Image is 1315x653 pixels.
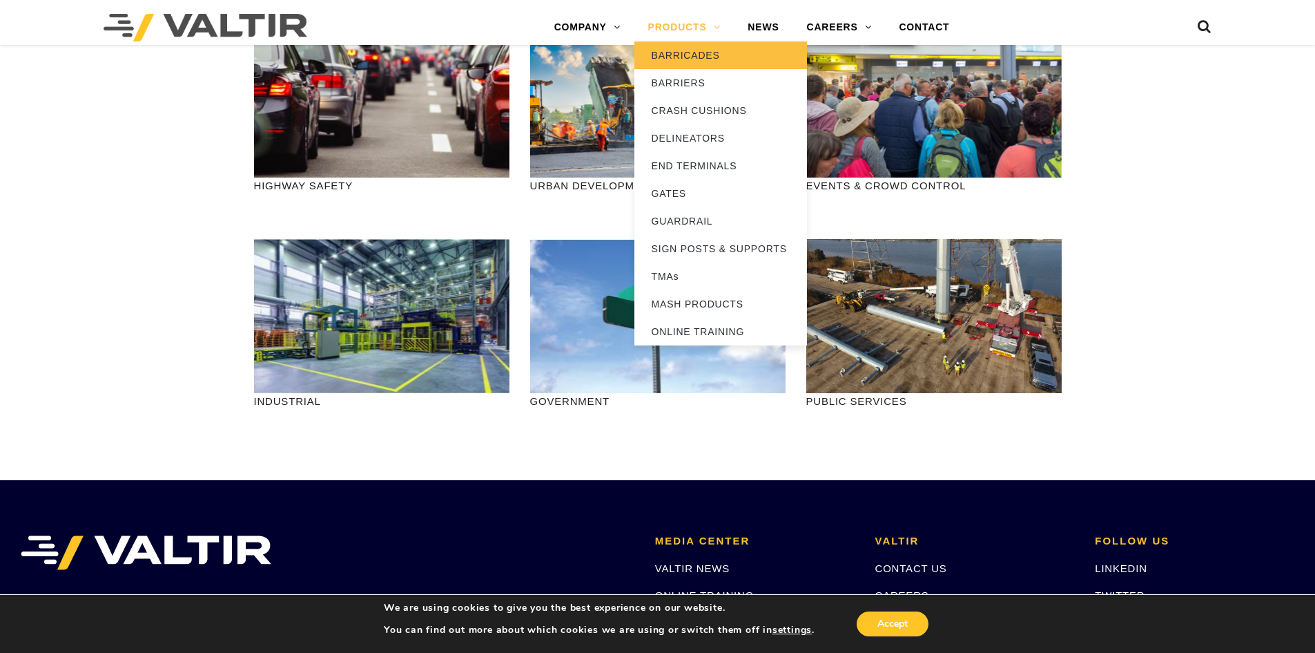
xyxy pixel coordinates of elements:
[655,589,754,601] a: ONLINE TRAINING
[634,124,807,152] a: DELINEATORS
[21,536,271,570] img: VALTIR
[875,562,947,574] a: CONTACT US
[540,14,634,41] a: COMPANY
[384,602,815,614] p: We are using cookies to give you the best experience on our website.
[634,318,807,346] a: ONLINE TRAINING
[634,263,807,290] a: TMAs
[634,180,807,207] a: GATES
[634,14,734,41] a: PRODUCTS
[634,97,807,124] a: CRASH CUSHIONS
[1095,589,1144,601] a: TWITTER
[806,393,1062,409] p: PUBLIC SERVICES
[875,536,1075,547] h2: VALTIR
[793,14,886,41] a: CAREERS
[530,393,786,409] p: GOVERNMENT
[734,14,792,41] a: NEWS
[384,624,815,636] p: You can find out more about which cookies we are using or switch them off in .
[655,536,855,547] h2: MEDIA CENTER
[634,152,807,180] a: END TERMINALS
[104,14,307,41] img: Valtir
[634,69,807,97] a: BARRIERS
[530,178,786,193] p: URBAN DEVELOPMENT
[885,14,963,41] a: CONTACT
[634,41,807,69] a: BARRICADES
[875,589,929,601] a: CAREERS
[634,207,807,235] a: GUARDRAIL
[772,624,812,636] button: settings
[655,562,730,574] a: VALTIR NEWS
[634,235,807,263] a: SIGN POSTS & SUPPORTS
[254,393,509,409] p: INDUSTRIAL
[806,178,1062,193] p: EVENTS & CROWD CONTROL
[254,178,509,193] p: HIGHWAY SAFETY
[634,290,807,318] a: MASH PRODUCTS
[1095,536,1294,547] h2: FOLLOW US
[857,612,928,636] button: Accept
[1095,562,1147,574] a: LINKEDIN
